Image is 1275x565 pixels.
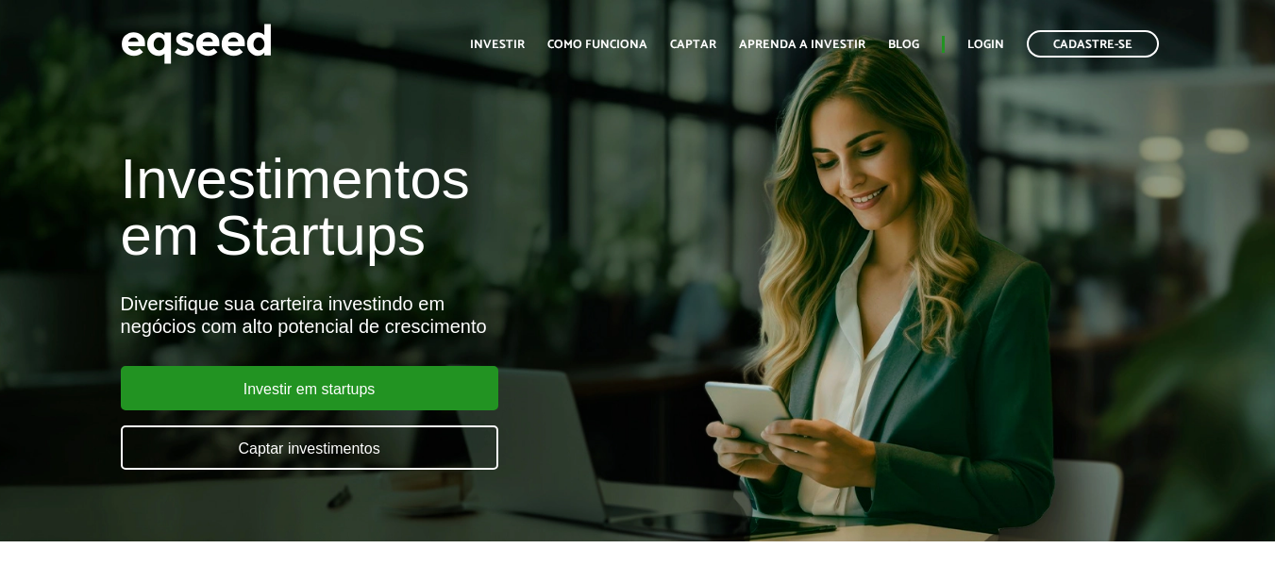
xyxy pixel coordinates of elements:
[1027,30,1159,58] a: Cadastre-se
[967,39,1004,51] a: Login
[121,366,498,410] a: Investir em startups
[121,292,730,338] div: Diversifique sua carteira investindo em negócios com alto potencial de crescimento
[121,19,272,69] img: EqSeed
[670,39,716,51] a: Captar
[470,39,525,51] a: Investir
[121,425,498,470] a: Captar investimentos
[739,39,865,51] a: Aprenda a investir
[121,151,730,264] h1: Investimentos em Startups
[547,39,647,51] a: Como funciona
[888,39,919,51] a: Blog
